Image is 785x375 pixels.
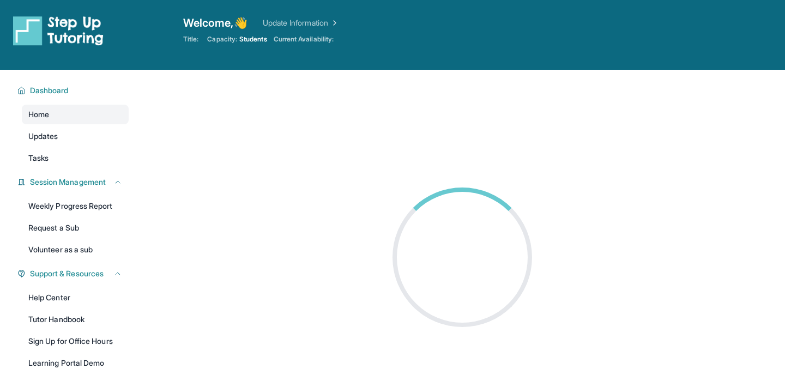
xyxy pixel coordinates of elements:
[22,310,129,329] a: Tutor Handbook
[30,177,106,187] span: Session Management
[239,35,267,44] span: Students
[274,35,334,44] span: Current Availability:
[22,288,129,307] a: Help Center
[22,218,129,238] a: Request a Sub
[30,268,104,279] span: Support & Resources
[22,240,129,259] a: Volunteer as a sub
[22,353,129,373] a: Learning Portal Demo
[263,17,339,28] a: Update Information
[183,35,198,44] span: Title:
[28,131,58,142] span: Updates
[13,15,104,46] img: logo
[207,35,237,44] span: Capacity:
[30,85,69,96] span: Dashboard
[28,109,49,120] span: Home
[22,105,129,124] a: Home
[26,268,122,279] button: Support & Resources
[22,126,129,146] a: Updates
[26,85,122,96] button: Dashboard
[28,153,49,164] span: Tasks
[183,15,247,31] span: Welcome, 👋
[22,148,129,168] a: Tasks
[22,196,129,216] a: Weekly Progress Report
[328,17,339,28] img: Chevron Right
[22,331,129,351] a: Sign Up for Office Hours
[26,177,122,187] button: Session Management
